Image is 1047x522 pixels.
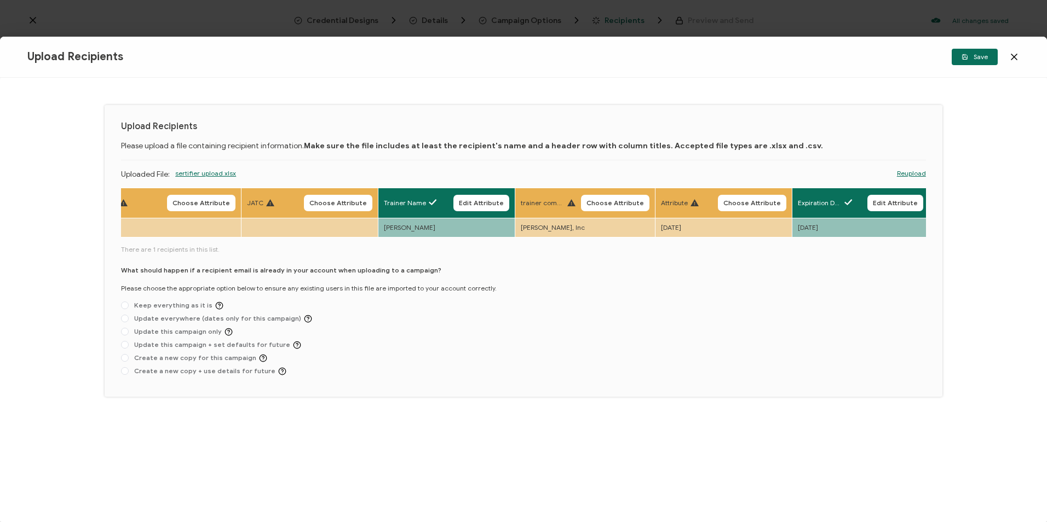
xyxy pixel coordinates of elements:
[121,169,170,182] p: Uploaded File:
[304,195,372,211] button: Choose Attribute
[129,301,223,310] span: Keep everything as it is
[378,218,515,237] td: [PERSON_NAME]
[129,315,312,323] span: Update everywhere (dates only for this campaign)
[661,198,688,208] span: Attribute
[304,141,823,150] b: Make sure the file includes at least the recipient's name and a header row with column titles. Ac...
[873,200,918,206] span: Edit Attribute
[121,283,497,293] p: Please choose the appropriate option below to ensure any existing users in this file are imported...
[962,54,988,60] span: Save
[521,198,565,208] span: trainer company
[581,195,649,211] button: Choose Attribute
[121,140,926,152] p: Please upload a file containing recipient information.
[718,195,786,211] button: Choose Attribute
[798,198,842,208] span: Expiration Date
[129,367,286,375] span: Create a new copy + use details for future
[27,50,123,63] span: Upload Recipients
[952,49,998,65] button: Save
[129,328,233,336] span: Update this campaign only
[792,218,929,237] td: [DATE]
[121,245,926,254] span: There are 1 recipients in this list.
[167,195,235,211] button: Choose Attribute
[129,354,267,362] span: Create a new copy for this campaign
[175,169,236,196] span: sertifier upload.xlsx
[309,200,367,206] span: Choose Attribute
[105,218,241,237] td: Y
[723,200,781,206] span: Choose Attribute
[121,121,926,132] h1: Upload Recipients
[172,200,230,206] span: Choose Attribute
[515,218,655,237] td: [PERSON_NAME], Inc
[897,169,926,178] a: Reupload
[129,341,301,349] span: Update this campaign + set defaults for future
[453,195,509,211] button: Edit Attribute
[247,198,263,208] span: JATC
[121,265,441,275] p: What should happen if a recipient email is already in your account when uploading to a campaign?
[867,195,923,211] button: Edit Attribute
[992,469,1047,522] iframe: Chat Widget
[384,198,426,208] span: Trainer Name
[655,218,792,237] td: [DATE]
[459,200,504,206] span: Edit Attribute
[586,200,644,206] span: Choose Attribute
